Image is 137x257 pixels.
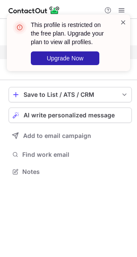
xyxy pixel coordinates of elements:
span: Find work email [22,151,128,158]
span: Upgrade Now [47,55,83,62]
span: Add to email campaign [23,132,91,139]
button: Notes [9,166,132,178]
span: Notes [22,168,128,176]
div: Save to List / ATS / CRM [24,91,117,98]
button: Upgrade Now [31,51,99,65]
button: Add to email campaign [9,128,132,143]
button: Find work email [9,149,132,161]
img: error [13,21,27,34]
button: save-profile-one-click [9,87,132,102]
header: This profile is restricted on the free plan. Upgrade your plan to view all profiles. [31,21,110,46]
img: ContactOut v5.3.10 [9,5,60,15]
button: AI write personalized message [9,108,132,123]
span: AI write personalized message [24,112,115,119]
